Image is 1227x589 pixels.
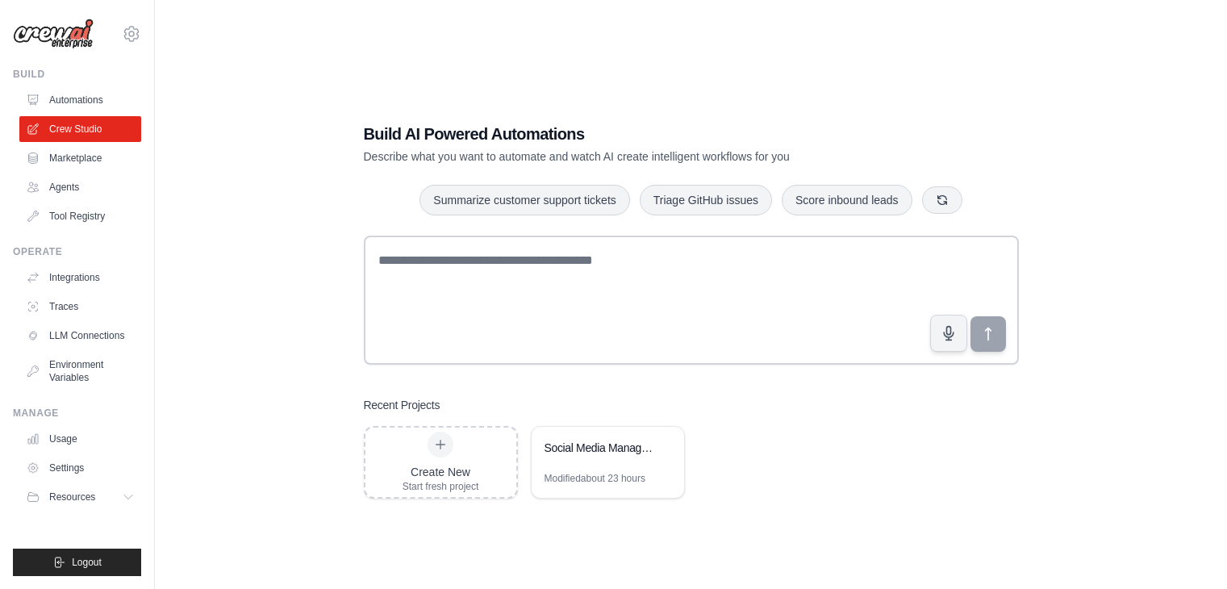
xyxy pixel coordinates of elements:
[19,145,141,171] a: Marketplace
[1146,512,1227,589] iframe: Chat Widget
[19,484,141,510] button: Resources
[13,19,94,49] img: Logo
[19,87,141,113] a: Automations
[403,480,479,493] div: Start fresh project
[13,68,141,81] div: Build
[19,323,141,349] a: LLM Connections
[930,315,967,352] button: Click to speak your automation idea
[782,185,912,215] button: Score inbound leads
[49,491,95,503] span: Resources
[364,148,906,165] p: Describe what you want to automate and watch AI create intelligent workflows for you
[19,116,141,142] a: Crew Studio
[545,440,655,456] div: Social Media Management Automation
[13,407,141,420] div: Manage
[19,174,141,200] a: Agents
[364,397,440,413] h3: Recent Projects
[19,352,141,391] a: Environment Variables
[13,549,141,576] button: Logout
[364,123,906,145] h1: Build AI Powered Automations
[545,472,645,485] div: Modified about 23 hours
[72,556,102,569] span: Logout
[19,455,141,481] a: Settings
[19,203,141,229] a: Tool Registry
[419,185,629,215] button: Summarize customer support tickets
[403,464,479,480] div: Create New
[640,185,772,215] button: Triage GitHub issues
[19,294,141,320] a: Traces
[19,426,141,452] a: Usage
[922,186,962,214] button: Get new suggestions
[13,245,141,258] div: Operate
[19,265,141,290] a: Integrations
